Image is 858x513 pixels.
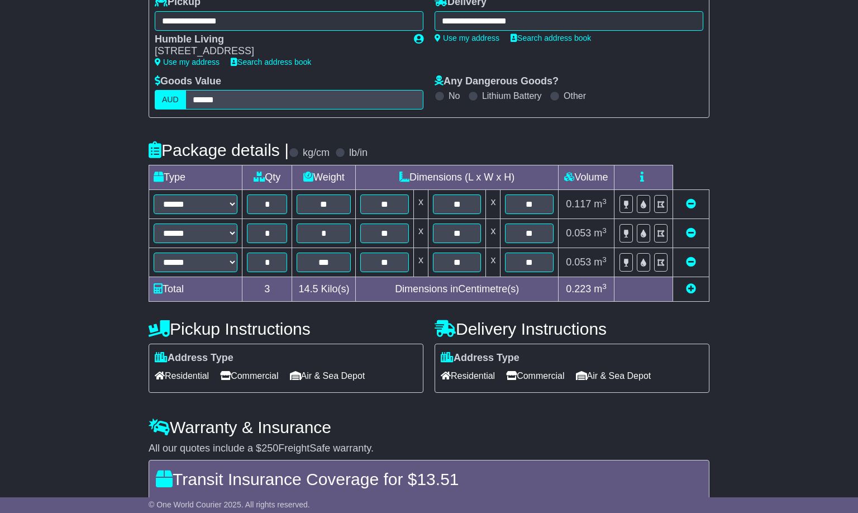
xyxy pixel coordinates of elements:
a: Use my address [155,58,220,66]
a: Remove this item [686,227,696,239]
a: Search address book [231,58,311,66]
span: m [594,283,607,294]
h4: Package details | [149,141,289,159]
span: © One World Courier 2025. All rights reserved. [149,500,310,509]
label: No [449,91,460,101]
a: Search address book [511,34,591,42]
td: x [486,248,500,277]
span: Air & Sea Depot [290,367,365,384]
span: 0.117 [566,198,591,210]
span: m [594,227,607,239]
label: lb/in [349,147,368,159]
sup: 3 [602,282,607,291]
td: x [413,190,428,219]
div: [STREET_ADDRESS] [155,45,403,58]
span: 250 [261,443,278,454]
label: AUD [155,90,186,110]
td: Qty [242,165,292,190]
label: Address Type [155,352,233,364]
a: Use my address [435,34,499,42]
span: Commercial [506,367,564,384]
div: All our quotes include a $ FreightSafe warranty. [149,443,709,455]
td: x [486,219,500,248]
label: Lithium Battery [482,91,542,101]
td: Dimensions in Centimetre(s) [356,277,559,302]
sup: 3 [602,226,607,235]
sup: 3 [602,255,607,264]
span: Commercial [220,367,278,384]
sup: 3 [602,197,607,206]
label: Other [564,91,586,101]
label: Address Type [441,352,519,364]
h4: Pickup Instructions [149,320,423,338]
a: Remove this item [686,198,696,210]
label: Any Dangerous Goods? [435,75,559,88]
td: Total [149,277,242,302]
div: Humble Living [155,34,403,46]
td: x [413,219,428,248]
td: x [413,248,428,277]
span: 14.5 [298,283,318,294]
td: Weight [292,165,356,190]
td: Type [149,165,242,190]
h4: Transit Insurance Coverage for $ [156,470,702,488]
span: 0.053 [566,256,591,268]
td: Kilo(s) [292,277,356,302]
h4: Warranty & Insurance [149,418,709,436]
span: Residential [155,367,209,384]
span: m [594,198,607,210]
td: 3 [242,277,292,302]
td: Dimensions (L x W x H) [356,165,559,190]
span: 13.51 [417,470,459,488]
span: Residential [441,367,495,384]
span: 0.053 [566,227,591,239]
label: Goods Value [155,75,221,88]
a: Add new item [686,283,696,294]
h4: Delivery Instructions [435,320,709,338]
a: Remove this item [686,256,696,268]
td: Volume [558,165,614,190]
span: m [594,256,607,268]
label: kg/cm [303,147,330,159]
span: Air & Sea Depot [576,367,651,384]
td: x [486,190,500,219]
span: 0.223 [566,283,591,294]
